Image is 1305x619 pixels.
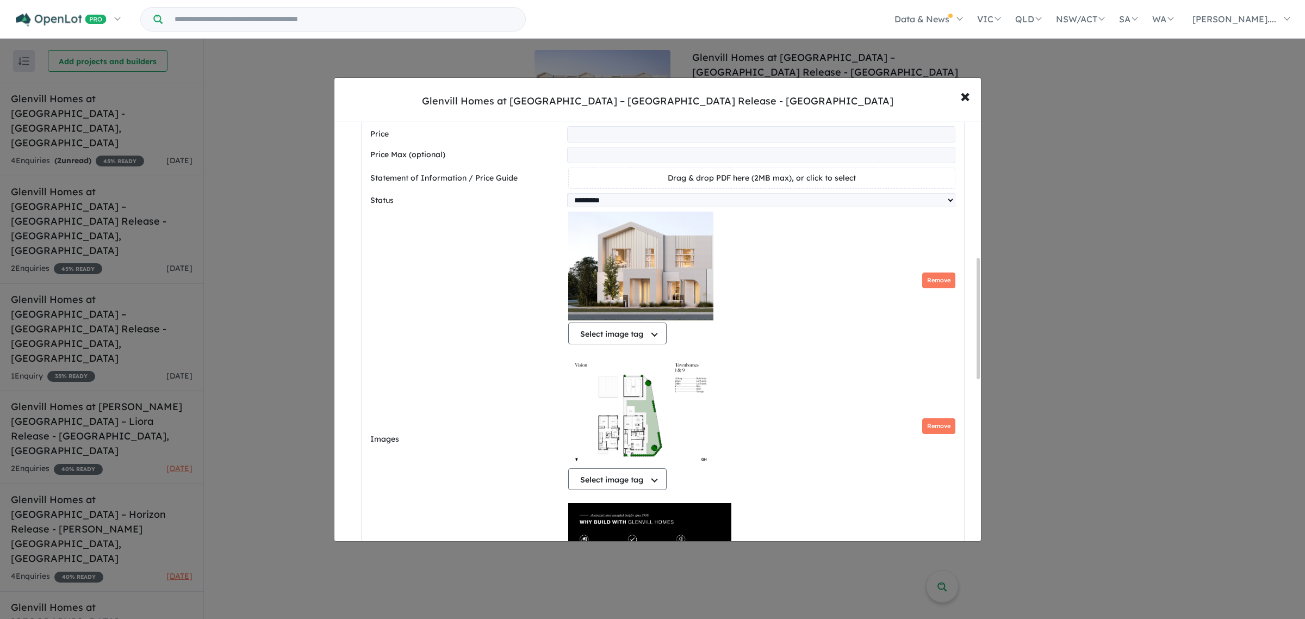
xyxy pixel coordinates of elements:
[422,94,893,108] div: Glenvill Homes at [GEOGRAPHIC_DATA] – [GEOGRAPHIC_DATA] Release - [GEOGRAPHIC_DATA]
[1192,14,1276,24] span: [PERSON_NAME]....
[568,357,713,466] img: Glenvill Homes at Mambourin Green Estate – Greencrest Release - Mambourin - Lot 334
[922,273,955,288] button: Remove
[568,212,713,320] img: Glenvill Homes at Mambourin Green Estate – Greencrest Release - Mambourin - Lot 334
[960,84,970,107] span: ×
[568,503,731,612] img: Glenvill Homes at Mambourin Green Estate – Greencrest Release - Mambourin - Lot 334
[370,148,563,162] label: Price Max (optional)
[568,468,667,490] button: Select image tag
[165,8,523,31] input: Try estate name, suburb, builder or developer
[568,323,667,344] button: Select image tag
[370,128,563,141] label: Price
[370,433,564,446] label: Images
[668,173,856,183] span: Drag & drop PDF here (2MB max), or click to select
[922,418,955,434] button: Remove
[16,13,107,27] img: Openlot PRO Logo White
[370,194,563,207] label: Status
[370,172,564,185] label: Statement of Information / Price Guide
